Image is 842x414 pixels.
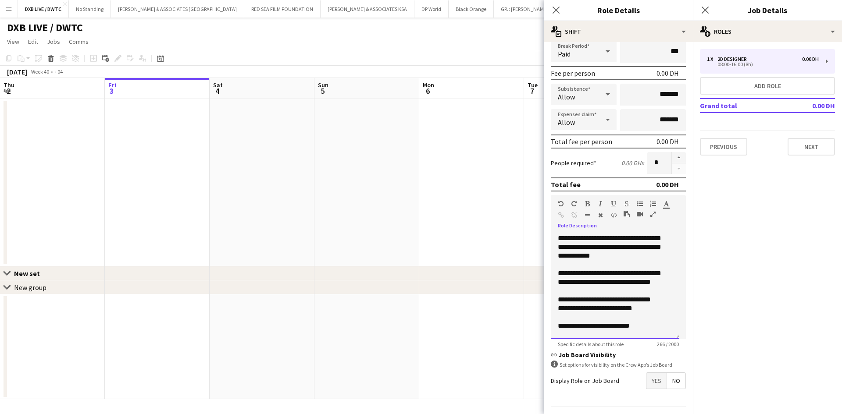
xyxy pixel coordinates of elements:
span: Yes [646,373,667,389]
button: [PERSON_NAME] & ASSOCIATES [GEOGRAPHIC_DATA] [111,0,244,18]
span: Paid [558,50,571,58]
td: 0.00 DH [783,99,835,113]
div: Total fee per person [551,137,612,146]
button: Increase [672,152,686,163]
button: Paste as plain text [624,211,630,218]
button: Unordered List [637,200,643,207]
a: Comms [65,36,92,47]
button: [PERSON_NAME] & ASSOCIATES KSA [321,0,414,18]
label: Display Role on Job Board [551,377,619,385]
button: Clear Formatting [597,212,603,219]
button: GPJ: [PERSON_NAME] [494,0,556,18]
span: 2 [2,86,14,96]
button: Strikethrough [624,200,630,207]
div: 0.00 DH [656,180,679,189]
button: Horizontal Line [584,212,590,219]
span: 6 [421,86,434,96]
h1: DXB LIVE / DWTC [7,21,83,34]
button: DP World [414,0,449,18]
button: DXB LIVE / DWTC [18,0,69,18]
a: Jobs [43,36,64,47]
div: 0.00 DH [656,137,679,146]
div: Total fee [551,180,581,189]
div: Roles [693,21,842,42]
span: 5 [317,86,328,96]
span: Sat [213,81,223,89]
button: Underline [610,200,617,207]
button: Previous [700,138,747,156]
a: View [4,36,23,47]
label: People required [551,159,596,167]
div: 2D Designer [717,56,750,62]
span: 3 [107,86,116,96]
span: Specific details about this role [551,341,631,347]
button: Add role [700,77,835,95]
span: Sun [318,81,328,89]
span: Fri [108,81,116,89]
h3: Job Details [693,4,842,16]
span: Week 40 [29,68,51,75]
div: 08:00-16:00 (8h) [707,62,819,67]
span: Comms [69,38,89,46]
button: No Standing [69,0,111,18]
div: Shift [544,21,693,42]
span: No [667,373,685,389]
div: 0.00 DH x [621,159,644,167]
div: 0.00 DH [656,69,679,78]
span: 7 [526,86,538,96]
div: 1 x [707,56,717,62]
a: Edit [25,36,42,47]
button: Undo [558,200,564,207]
span: 266 / 2000 [650,341,686,347]
button: Black Orange [449,0,494,18]
span: Thu [4,81,14,89]
div: +04 [54,68,63,75]
span: Mon [423,81,434,89]
span: Allow [558,118,575,127]
button: Redo [571,200,577,207]
button: Next [788,138,835,156]
div: New set [14,269,47,278]
button: Text Color [663,200,669,207]
div: [DATE] [7,67,27,76]
span: Jobs [47,38,60,46]
h3: Job Board Visibility [551,351,686,359]
span: View [7,38,19,46]
span: 4 [212,86,223,96]
button: HTML Code [610,212,617,219]
div: 0.00 DH [802,56,819,62]
span: Tue [528,81,538,89]
button: Italic [597,200,603,207]
div: Set options for visibility on the Crew App’s Job Board [551,361,686,369]
button: Ordered List [650,200,656,207]
div: Fee per person [551,69,595,78]
span: Allow [558,92,575,101]
div: New group [14,283,46,292]
h3: Role Details [544,4,693,16]
button: Insert video [637,211,643,218]
button: Bold [584,200,590,207]
span: Edit [28,38,38,46]
button: RED SEA FILM FOUNDATION [244,0,321,18]
td: Grand total [700,99,783,113]
button: Fullscreen [650,211,656,218]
